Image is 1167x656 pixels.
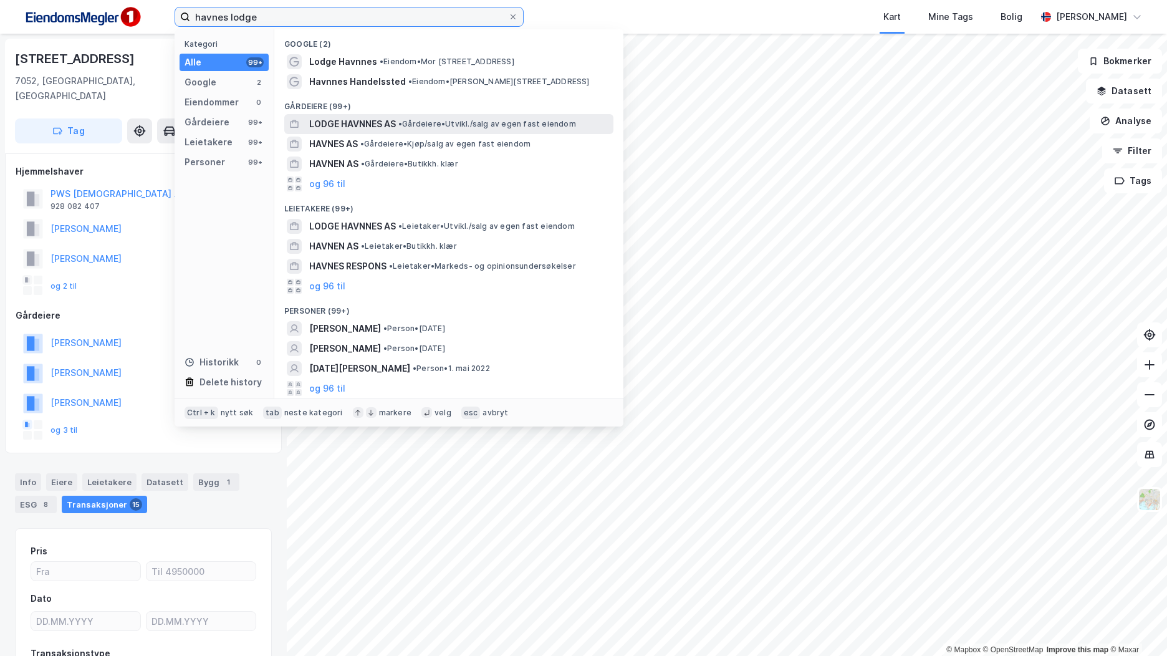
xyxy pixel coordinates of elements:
[946,645,981,654] a: Mapbox
[185,95,239,110] div: Eiendommer
[309,219,396,234] span: LODGE HAVNNES AS
[274,29,623,52] div: Google (2)
[31,612,140,630] input: DD.MM.YYYY
[361,159,365,168] span: •
[246,157,264,167] div: 99+
[263,407,282,419] div: tab
[284,408,343,418] div: neste kategori
[31,544,47,559] div: Pris
[408,77,590,87] span: Eiendom • [PERSON_NAME][STREET_ADDRESS]
[380,57,383,66] span: •
[246,57,264,67] div: 99+
[360,139,531,149] span: Gårdeiere • Kjøp/salg av egen fast eiendom
[398,221,575,231] span: Leietaker • Utvikl./salg av egen fast eiendom
[309,54,377,69] span: Lodge Havnnes
[408,77,412,86] span: •
[309,117,396,132] span: LODGE HAVNNES AS
[1102,138,1162,163] button: Filter
[309,321,381,336] span: [PERSON_NAME]
[361,241,365,251] span: •
[309,239,358,254] span: HAVNEN AS
[246,137,264,147] div: 99+
[15,118,122,143] button: Tag
[31,562,140,581] input: Fra
[1056,9,1127,24] div: [PERSON_NAME]
[309,381,345,396] button: og 96 til
[360,139,364,148] span: •
[39,498,52,511] div: 8
[309,74,406,89] span: Havnnes Handelssted
[185,115,229,130] div: Gårdeiere
[82,473,137,491] div: Leietakere
[274,296,623,319] div: Personer (99+)
[389,261,576,271] span: Leietaker • Markeds- og opinionsundersøkelser
[274,194,623,216] div: Leietakere (99+)
[383,344,387,353] span: •
[193,473,239,491] div: Bygg
[16,308,271,323] div: Gårdeiere
[383,324,445,334] span: Person • [DATE]
[199,375,262,390] div: Delete history
[380,57,514,67] span: Eiendom • Mor [STREET_ADDRESS]
[254,97,264,107] div: 0
[309,361,410,376] span: [DATE][PERSON_NAME]
[389,261,393,271] span: •
[309,279,345,294] button: og 96 til
[309,341,381,356] span: [PERSON_NAME]
[246,117,264,127] div: 99+
[413,364,416,373] span: •
[221,408,254,418] div: nytt søk
[1090,109,1162,133] button: Analyse
[185,135,233,150] div: Leietakere
[31,591,52,606] div: Dato
[1078,49,1162,74] button: Bokmerker
[185,407,218,419] div: Ctrl + k
[20,3,145,31] img: F4PB6Px+NJ5v8B7XTbfpPpyloAAAAASUVORK5CYII=
[1104,168,1162,193] button: Tags
[50,201,100,211] div: 928 082 407
[461,407,481,419] div: esc
[883,9,901,24] div: Kart
[398,119,402,128] span: •
[222,476,234,488] div: 1
[361,241,457,251] span: Leietaker • Butikkh. klær
[16,164,271,179] div: Hjemmelshaver
[15,496,57,513] div: ESG
[190,7,508,26] input: Søk på adresse, matrikkel, gårdeiere, leietakere eller personer
[185,39,269,49] div: Kategori
[309,157,358,171] span: HAVNEN AS
[483,408,508,418] div: avbryt
[435,408,451,418] div: velg
[185,55,201,70] div: Alle
[254,77,264,87] div: 2
[1001,9,1022,24] div: Bolig
[1105,596,1167,656] iframe: Chat Widget
[309,176,345,191] button: og 96 til
[413,364,490,374] span: Person • 1. mai 2022
[383,344,445,354] span: Person • [DATE]
[309,259,387,274] span: HAVNES RESPONS
[15,473,41,491] div: Info
[361,159,458,169] span: Gårdeiere • Butikkh. klær
[379,408,411,418] div: markere
[1047,645,1108,654] a: Improve this map
[15,74,177,104] div: 7052, [GEOGRAPHIC_DATA], [GEOGRAPHIC_DATA]
[130,498,142,511] div: 15
[185,75,216,90] div: Google
[1105,596,1167,656] div: Kontrollprogram for chat
[146,562,256,581] input: Til 4950000
[983,645,1044,654] a: OpenStreetMap
[185,355,239,370] div: Historikk
[383,324,387,333] span: •
[398,221,402,231] span: •
[254,357,264,367] div: 0
[309,137,358,152] span: HAVNES AS
[15,49,137,69] div: [STREET_ADDRESS]
[146,612,256,630] input: DD.MM.YYYY
[398,119,576,129] span: Gårdeiere • Utvikl./salg av egen fast eiendom
[185,155,225,170] div: Personer
[1138,488,1161,511] img: Z
[928,9,973,24] div: Mine Tags
[142,473,188,491] div: Datasett
[62,496,147,513] div: Transaksjoner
